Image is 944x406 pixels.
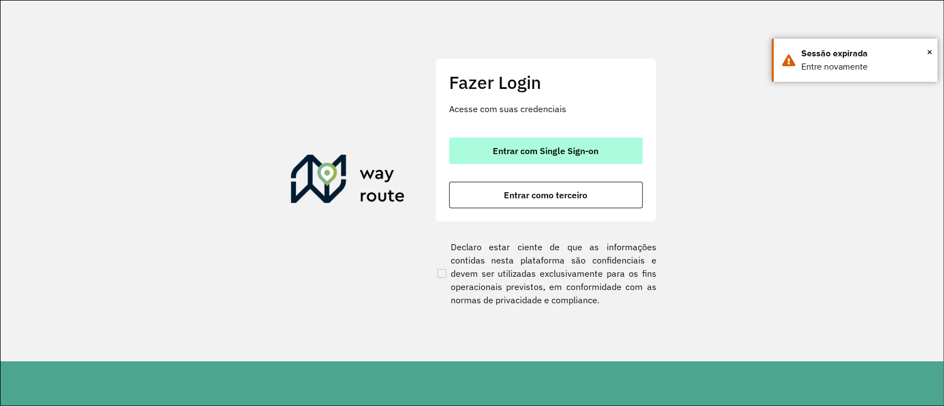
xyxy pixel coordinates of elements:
[927,44,932,60] span: ×
[801,47,929,60] div: Sessão expirada
[449,138,643,164] button: button
[291,155,405,208] img: Roteirizador AmbevTech
[449,182,643,208] button: button
[449,72,643,93] h2: Fazer Login
[801,60,929,73] div: Entre novamente
[435,240,656,307] label: Declaro estar ciente de que as informações contidas nesta plataforma são confidenciais e devem se...
[493,146,598,155] span: Entrar com Single Sign-on
[927,44,932,60] button: Close
[504,191,587,199] span: Entrar como terceiro
[449,102,643,115] p: Acesse com suas credenciais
